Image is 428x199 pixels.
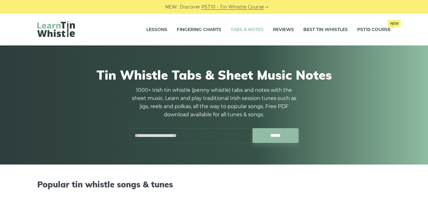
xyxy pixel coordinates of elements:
[303,22,348,38] a: Best Tin Whistles
[357,22,391,38] a: PST10 CourseNew
[177,22,221,38] a: Fingering Charts
[231,22,264,38] a: Tabs & Notes
[37,67,391,82] h1: Tin Whistle Tabs & Sheet Music Notes
[37,21,75,37] img: LearnTinWhistle.com
[37,180,391,189] h2: Popular tin whistle songs & tunes
[146,22,167,38] a: Lessons
[388,20,401,27] span: New
[273,22,294,38] a: Reviews
[129,86,299,119] p: 1000+ Irish tin whistle (penny whistle) tabs and notes with the sheet music. Learn and play tradi...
